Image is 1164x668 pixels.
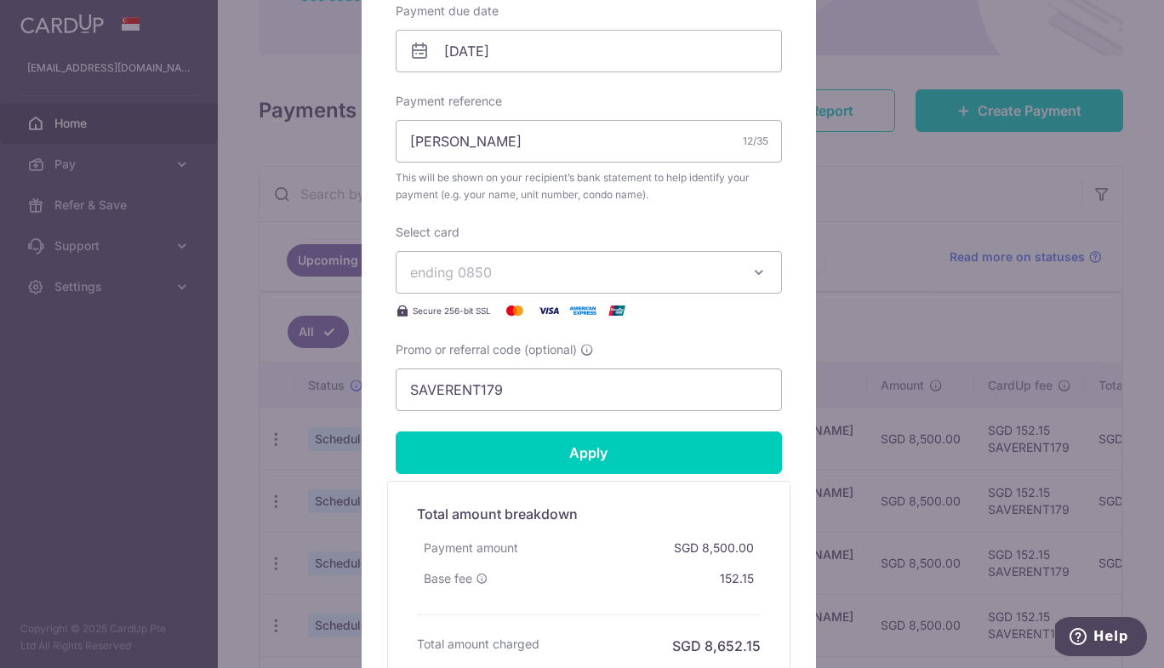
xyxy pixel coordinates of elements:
span: Base fee [424,570,472,587]
img: UnionPay [600,300,634,321]
input: Apply [396,431,782,474]
span: This will be shown on your recipient’s bank statement to help identify your payment (e.g. your na... [396,169,782,203]
label: Payment due date [396,3,499,20]
div: 152.15 [713,563,761,594]
span: ending 0850 [410,264,492,281]
div: Payment amount [417,533,525,563]
button: ending 0850 [396,251,782,294]
label: Select card [396,224,459,241]
img: American Express [566,300,600,321]
iframe: Opens a widget where you can find more information [1055,617,1147,659]
span: Secure 256-bit SSL [413,304,491,317]
input: DD / MM / YYYY [396,30,782,72]
span: Promo or referral code (optional) [396,341,577,358]
label: Payment reference [396,93,502,110]
img: Visa [532,300,566,321]
div: 12/35 [743,133,768,150]
h5: Total amount breakdown [417,504,761,524]
h6: SGD 8,652.15 [672,636,761,656]
div: SGD 8,500.00 [667,533,761,563]
h6: Total amount charged [417,636,539,653]
img: Mastercard [498,300,532,321]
